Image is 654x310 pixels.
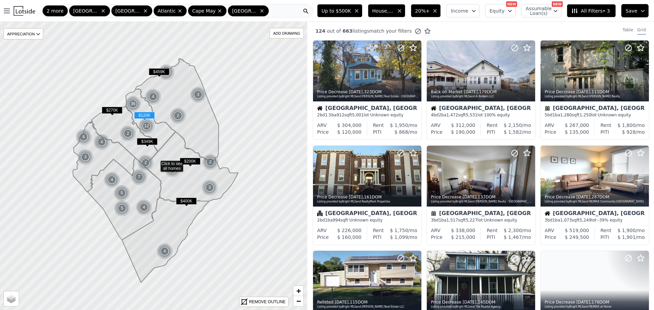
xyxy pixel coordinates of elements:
div: Listing provided by Bright MLS and RE/MAX at Home [545,305,645,309]
img: Townhouse [431,211,436,216]
div: [GEOGRAPHIC_DATA], [GEOGRAPHIC_DATA] [317,105,417,112]
div: PITI [373,234,381,241]
span: $200K [180,158,201,165]
div: ARV [317,227,327,234]
button: Up to $500K [317,4,362,17]
div: 2 bd 1.5 ba sqft lot · Unknown equity [317,112,417,118]
div: Price Decrease , 145 DOM [431,299,532,305]
div: Rent [373,122,384,129]
div: ARV [431,122,440,129]
img: House [431,105,436,111]
time: 2025-09-18 02:21 [335,300,349,305]
div: Listing provided by Bright MLS and Ai Brokers LLC [431,95,532,99]
img: g1.png [114,185,130,201]
div: /mo [495,129,531,135]
div: PITI [487,129,495,135]
img: g1.png [139,118,155,134]
div: ARV [545,122,554,129]
span: 663 [341,28,353,34]
div: /mo [384,122,417,129]
span: [GEOGRAPHIC_DATA] [115,7,141,14]
span: 994 [333,218,341,223]
div: Listing provided by Bright MLS and RealtyMark Properties [317,200,418,204]
img: g1.png [157,243,173,259]
span: 1,250 [579,113,591,117]
div: /mo [498,227,531,234]
div: Rent [373,227,384,234]
div: 4 [145,88,161,105]
div: Price Decrease , 323 DOM [317,89,418,95]
div: 5 bd 1 ba sqft lot · Unknown equity [545,112,645,118]
time: 2025-09-18 20:19 [576,195,590,199]
span: $ 215,000 [451,234,475,240]
span: $ 519,000 [565,228,589,233]
div: /mo [609,234,645,241]
div: 2 [170,108,186,124]
div: PITI [373,129,381,135]
div: 4 [104,172,120,188]
div: Listing provided by Bright MLS and [PERSON_NAME] Real Estate - [GEOGRAPHIC_DATA] [317,95,418,99]
div: ARV [317,122,327,129]
img: g1.png [114,200,131,216]
div: Price Decrease , 161 DOM [317,194,418,200]
button: Assumable Loan(s) [521,4,561,17]
div: 3 [77,149,94,165]
img: g1.png [125,96,142,112]
div: /mo [611,122,645,129]
div: Price [545,129,556,135]
div: 7 [131,169,147,185]
span: [GEOGRAPHIC_DATA] [232,7,258,14]
div: Listing provided by Bright MLS and [PERSON_NAME] Realty [545,95,645,99]
img: g1.png [158,64,175,80]
div: 3 [190,86,206,103]
a: Zoom out [293,296,303,306]
div: [GEOGRAPHIC_DATA], [GEOGRAPHIC_DATA] [431,105,531,112]
span: 5,531 [466,113,477,117]
span: Atlantic [158,7,176,14]
div: Price [545,234,556,241]
div: 4 [157,243,173,259]
span: Equity [489,7,504,14]
img: g1.png [131,169,148,185]
span: 1,280 [560,113,572,117]
div: 3 bd 1 ba sqft lot · -39% equity [545,217,645,223]
div: Price [431,129,442,135]
img: g1.png [165,161,181,177]
span: Up to $500K [322,7,351,14]
div: Listing provided by Bright MLS and [PERSON_NAME] Real Estate LLC [317,305,418,309]
div: Price Decrease , 111 DOM [545,89,645,95]
span: $ 1,467 [504,234,522,240]
div: Price Decrease , 287 DOM [545,194,645,200]
span: $ 1,099 [390,234,408,240]
span: Income [451,7,468,14]
div: Relisted , 115 DOM [317,299,418,305]
time: 2025-09-19 20:04 [464,89,478,94]
span: Assumable Loan(s) [526,6,547,16]
div: $270K [102,107,123,116]
img: House [317,105,323,111]
span: House, Multifamily, Townhouse, Condominium [372,7,394,14]
span: 20%+ [415,7,430,14]
span: 5,227 [466,218,477,223]
span: $ 2,300 [504,228,522,233]
div: $200K [180,158,201,167]
time: 2025-09-17 13:16 [576,300,590,305]
img: Lotside [14,6,35,16]
div: $349K [137,138,158,148]
span: $ 868 [394,129,408,135]
span: $ 1,950 [390,123,408,128]
button: Save [621,4,649,17]
div: /mo [381,129,417,135]
img: g1.png [104,172,121,188]
div: Back on Market , 179 DOM [431,89,532,95]
span: [GEOGRAPHIC_DATA] [73,7,99,14]
time: 2025-09-17 19:17 [463,300,477,305]
span: 124 [315,28,325,34]
div: Rent [601,227,611,234]
img: g1.png [76,129,92,145]
span: $ 249,500 [565,234,589,240]
div: 2 [165,161,181,177]
div: PITI [601,234,609,241]
a: Price Decrease [DATE],287DOMListing provided byBright MLSand RE/MAX Community-[GEOGRAPHIC_DATA]Ho... [540,145,649,245]
span: $120K [134,112,155,119]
